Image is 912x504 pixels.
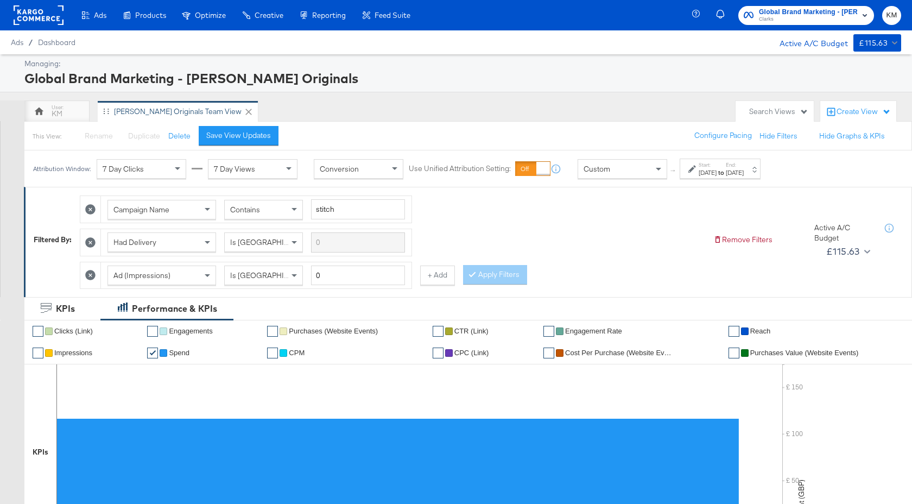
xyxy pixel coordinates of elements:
div: Save View Updates [206,130,271,141]
span: Had Delivery [113,237,156,247]
input: Enter a number [311,266,405,286]
span: CTR (Link) [454,327,489,335]
span: Clicks (Link) [54,327,93,335]
div: Filtered By: [34,235,72,245]
span: Optimize [195,11,226,20]
a: ✔ [267,348,278,358]
div: Create View [837,106,891,117]
div: KM [52,109,62,119]
div: Search Views [749,106,808,117]
span: Is [GEOGRAPHIC_DATA] [230,237,313,247]
div: Active A/C Budget [814,223,874,243]
button: Global Brand Marketing - [PERSON_NAME] OriginalsClarks [738,6,874,25]
a: ✔ [433,348,444,358]
div: Drag to reorder tab [103,108,109,114]
span: CPM [289,349,305,357]
a: ✔ [433,326,444,337]
span: Reporting [312,11,346,20]
span: KM [886,9,897,22]
label: Start: [699,161,717,168]
label: Use Unified Attribution Setting: [409,164,511,174]
span: Purchases (Website Events) [289,327,378,335]
a: Dashboard [38,38,75,47]
div: [DATE] [726,168,744,177]
span: / [23,38,38,47]
div: Active A/C Budget [768,34,848,51]
input: Enter a search term [311,232,405,253]
span: Reach [750,327,771,335]
a: ✔ [33,348,43,358]
span: Conversion [320,164,359,174]
a: ✔ [729,326,739,337]
span: Impressions [54,349,92,357]
span: 7 Day Clicks [103,164,144,174]
div: Performance & KPIs [132,303,217,315]
span: Cost Per Purchase (Website Events) [565,349,674,357]
span: Engagements [169,327,212,335]
div: KPIs [33,447,48,457]
span: Clarks [759,15,858,24]
div: £115.63 [859,36,888,50]
a: ✔ [33,326,43,337]
span: Duplicate [128,131,160,141]
div: [DATE] [699,168,717,177]
a: ✔ [147,326,158,337]
span: Campaign Name [113,205,169,215]
span: Purchases Value (Website Events) [750,349,859,357]
button: Delete [168,131,191,141]
div: Global Brand Marketing - [PERSON_NAME] Originals [24,69,898,87]
button: Save View Updates [199,126,278,146]
span: Is [GEOGRAPHIC_DATA] [230,270,313,280]
span: CPC (Link) [454,349,489,357]
button: Hide Graphs & KPIs [819,131,885,141]
span: Contains [230,205,260,215]
button: £115.63 [822,243,872,260]
button: Configure Pacing [687,126,759,146]
span: Ad (Impressions) [113,270,170,280]
span: Creative [255,11,283,20]
span: Spend [169,349,189,357]
div: KPIs [56,303,75,315]
button: KM [882,6,901,25]
a: ✔ [543,326,554,337]
div: This View: [33,132,61,141]
a: ✔ [267,326,278,337]
span: Custom [584,164,610,174]
span: Ads [94,11,106,20]
div: [PERSON_NAME] Originals Team View [114,106,242,117]
span: Global Brand Marketing - [PERSON_NAME] Originals [759,7,858,18]
a: ✔ [729,348,739,358]
span: Products [135,11,166,20]
button: Hide Filters [759,131,797,141]
span: Ads [11,38,23,47]
button: + Add [420,266,455,285]
span: ↑ [668,169,679,173]
a: ✔ [543,348,554,358]
button: Remove Filters [713,235,772,245]
span: Rename [85,131,113,141]
div: Attribution Window: [33,165,91,173]
button: £115.63 [853,34,901,52]
strong: to [717,168,726,177]
span: Feed Suite [375,11,410,20]
span: 7 Day Views [214,164,255,174]
span: Engagement Rate [565,327,622,335]
div: Managing: [24,59,898,69]
a: ✔ [147,348,158,358]
input: Enter a search term [311,199,405,219]
div: £115.63 [826,243,860,260]
label: End: [726,161,744,168]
